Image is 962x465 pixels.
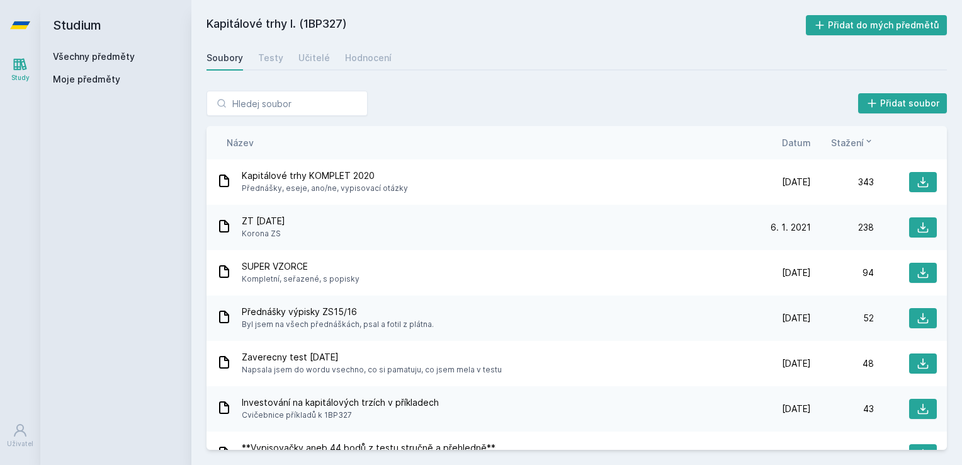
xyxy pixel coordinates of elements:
div: Soubory [207,52,243,64]
a: Uživatel [3,416,38,455]
span: [DATE] [782,176,811,188]
a: Study [3,50,38,89]
span: Kompletní, seřazené, s popisky [242,273,359,285]
span: [DATE] [782,403,811,415]
span: Napsala jsem do wordu vsechno, co si pamatuju, co jsem mela v testu [242,364,502,376]
div: 238 [811,221,874,234]
span: ZT [DATE] [242,215,285,227]
a: Testy [258,45,283,71]
a: Všechny předměty [53,51,135,62]
span: Investování na kapitálových trzích v příkladech [242,396,439,409]
span: Přednášky výpisky ZS15/16 [242,306,434,318]
div: 343 [811,176,874,188]
span: Zaverecny test [DATE] [242,351,502,364]
span: 8. 6. 2010 [769,448,811,461]
button: Název [227,136,254,149]
span: SUPER VZORCE [242,260,359,273]
span: Kapitálové trhy KOMPLET 2020 [242,169,408,182]
span: Cvičebnice příkladů k 1BP327 [242,409,439,422]
div: 43 [811,403,874,415]
span: Přednášky, eseje, ano/ne, vypisovací otázky [242,182,408,195]
a: Soubory [207,45,243,71]
a: Hodnocení [345,45,392,71]
span: Korona ZS [242,227,285,240]
button: Přidat soubor [858,93,948,113]
span: Moje předměty [53,73,120,86]
div: 52 [811,312,874,324]
span: **Vypisovačky aneb 44 bodů z testu stručně a přehledně** [242,442,712,454]
div: Testy [258,52,283,64]
div: Study [11,73,30,83]
input: Hledej soubor [207,91,368,116]
h2: Kapitálové trhy I. (1BP327) [207,15,806,35]
div: Hodnocení [345,52,392,64]
div: 39 [811,448,874,461]
button: Přidat do mých předmětů [806,15,948,35]
span: 6. 1. 2021 [771,221,811,234]
span: [DATE] [782,312,811,324]
div: Učitelé [298,52,330,64]
div: Uživatel [7,439,33,449]
span: [DATE] [782,267,811,279]
button: Datum [782,136,811,149]
span: Stažení [831,136,864,149]
div: 48 [811,357,874,370]
a: Učitelé [298,45,330,71]
span: [DATE] [782,357,811,370]
div: 94 [811,267,874,279]
span: Byl jsem na všech přednáškách, psal a fotil z plátna. [242,318,434,331]
button: Stažení [831,136,874,149]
